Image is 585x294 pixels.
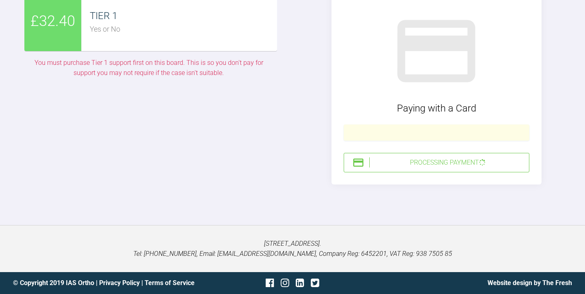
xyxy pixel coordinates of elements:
[145,279,195,287] a: Terms of Service
[90,8,277,24] div: TIER 1
[352,157,364,169] img: stripeIcon.ae7d7783.svg
[13,278,199,288] div: © Copyright 2019 IAS Ortho | |
[13,238,572,259] p: [STREET_ADDRESS]. Tel: [PHONE_NUMBER], Email: [EMAIL_ADDRESS][DOMAIN_NAME], Company Reg: 6452201,...
[344,101,529,116] div: Paying with a Card
[30,10,75,33] span: £32.40
[349,129,524,136] iframe: Secure card payment input frame
[90,24,277,35] div: Yes or No
[24,58,273,78] div: You must purchase Tier 1 support first on this board. This is so you don't pay for support you ma...
[487,279,572,287] a: Website design by The Fresh
[369,157,526,168] div: Processing Payment
[99,279,140,287] a: Privacy Policy
[390,4,483,98] img: stripeGray.902526a8.svg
